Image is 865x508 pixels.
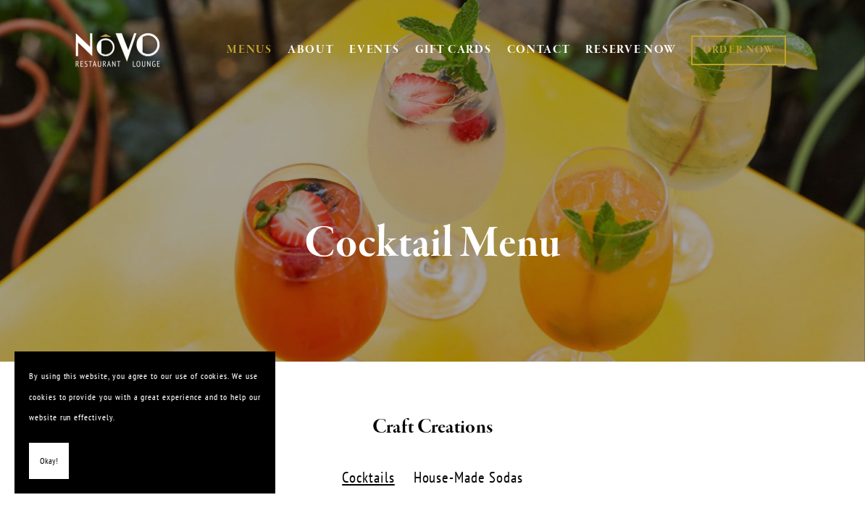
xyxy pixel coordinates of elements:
label: House-Made Sodas [406,467,530,488]
a: MENUS [227,43,272,57]
a: RESERVE NOW [585,36,677,64]
h1: Cocktail Menu [94,220,771,267]
a: ABOUT [288,43,335,57]
h2: Craft Creations [94,412,771,443]
span: Okay! [40,451,58,472]
img: Novo Restaurant &amp; Lounge [72,32,163,68]
label: Cocktails [335,467,402,488]
p: By using this website, you agree to our use of cookies. We use cookies to provide you with a grea... [29,366,261,428]
section: Cookie banner [14,351,275,494]
a: ORDER NOW [691,36,786,65]
a: GIFT CARDS [415,36,492,64]
a: EVENTS [349,43,399,57]
a: CONTACT [507,36,571,64]
button: Okay! [29,443,69,480]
